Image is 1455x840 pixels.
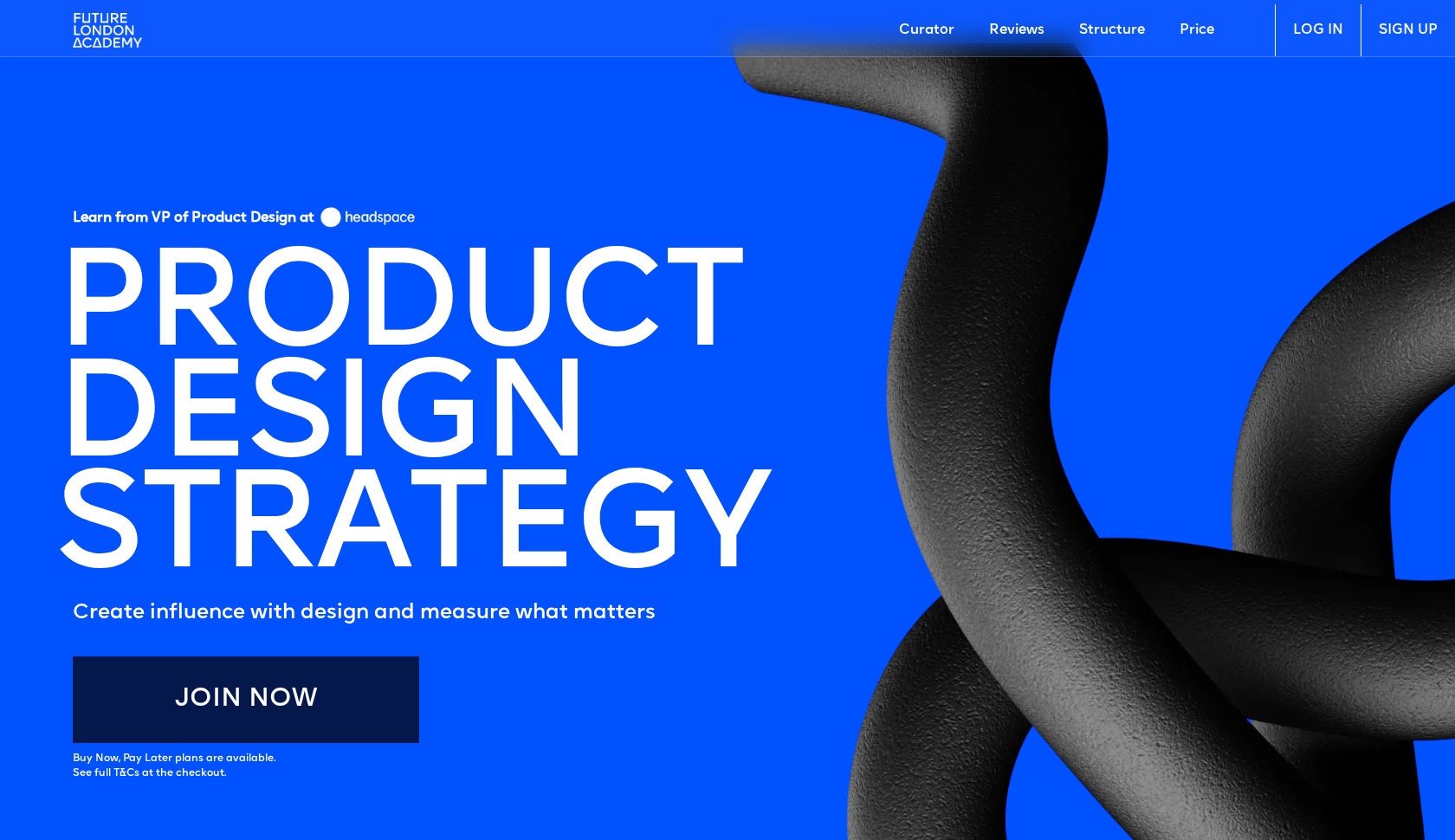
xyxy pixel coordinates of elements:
a: Reviews [972,4,1062,56]
a: Price [1162,4,1232,56]
a: LOG IN [1275,4,1361,56]
a: Structure [1062,4,1162,56]
h1: PRODUCT DESIGN STRATEGY [55,255,769,587]
h5: Create influence with design and measure what matters [73,596,769,630]
a: Join Now [73,656,419,743]
a: Curator [882,4,972,56]
a: SIGN UP [1361,4,1455,56]
div: Buy Now, Pay Later plans are available. See full T&Cs at the checkout. [73,752,275,781]
h5: Learn from VP of Product Design at [73,210,314,233]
